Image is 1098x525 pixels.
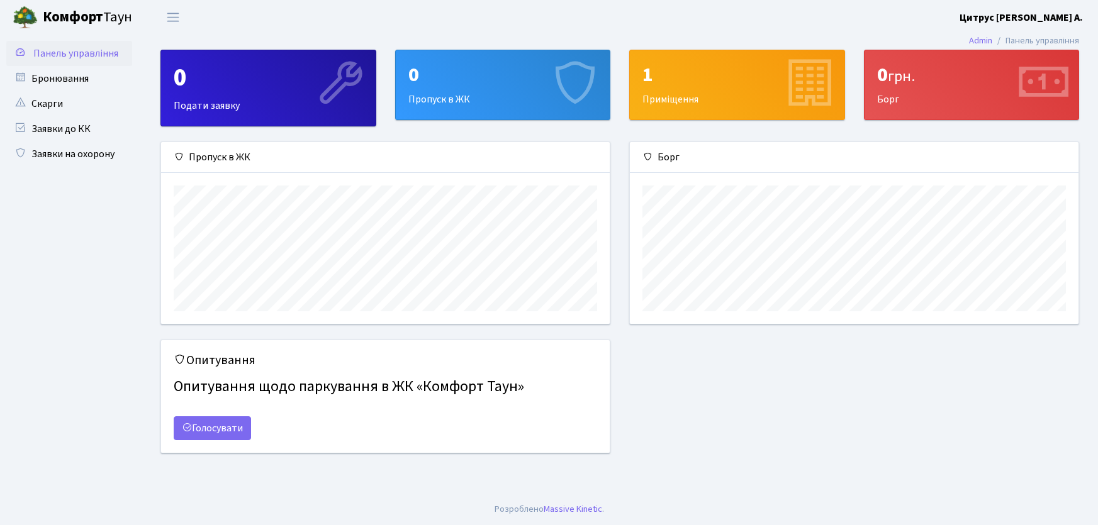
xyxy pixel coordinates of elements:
span: Панель управління [33,47,118,60]
a: Бронювання [6,66,132,91]
a: 0Пропуск в ЖК [395,50,611,120]
a: Цитрус [PERSON_NAME] А. [960,10,1083,25]
b: Цитрус [PERSON_NAME] А. [960,11,1083,25]
a: Розроблено [495,502,544,516]
a: Голосувати [174,416,251,440]
a: Скарги [6,91,132,116]
div: Приміщення [630,50,844,119]
a: Заявки до КК [6,116,132,141]
button: Переключити навігацію [157,7,189,28]
div: Борг [630,142,1078,173]
div: 0 [877,63,1067,87]
span: Таун [43,7,132,28]
div: Борг [865,50,1079,119]
a: Панель управління [6,41,132,66]
div: 0 [408,63,598,87]
b: Комфорт [43,7,103,27]
li: Панель управління [992,34,1079,48]
div: Пропуск в ЖК [161,142,610,173]
h4: Опитування щодо паркування в ЖК «Комфорт Таун» [174,373,597,401]
div: Подати заявку [161,50,376,126]
img: logo.png [13,5,38,30]
nav: breadcrumb [950,28,1098,54]
div: Пропуск в ЖК [396,50,610,119]
span: грн. [888,65,915,87]
div: . [495,502,604,516]
a: 0Подати заявку [160,50,376,126]
div: 0 [174,63,363,93]
a: Admin [969,34,992,47]
div: 1 [642,63,832,87]
a: 1Приміщення [629,50,845,120]
a: Massive Kinetic [544,502,602,516]
a: Заявки на охорону [6,141,132,167]
h5: Опитування [174,353,597,368]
